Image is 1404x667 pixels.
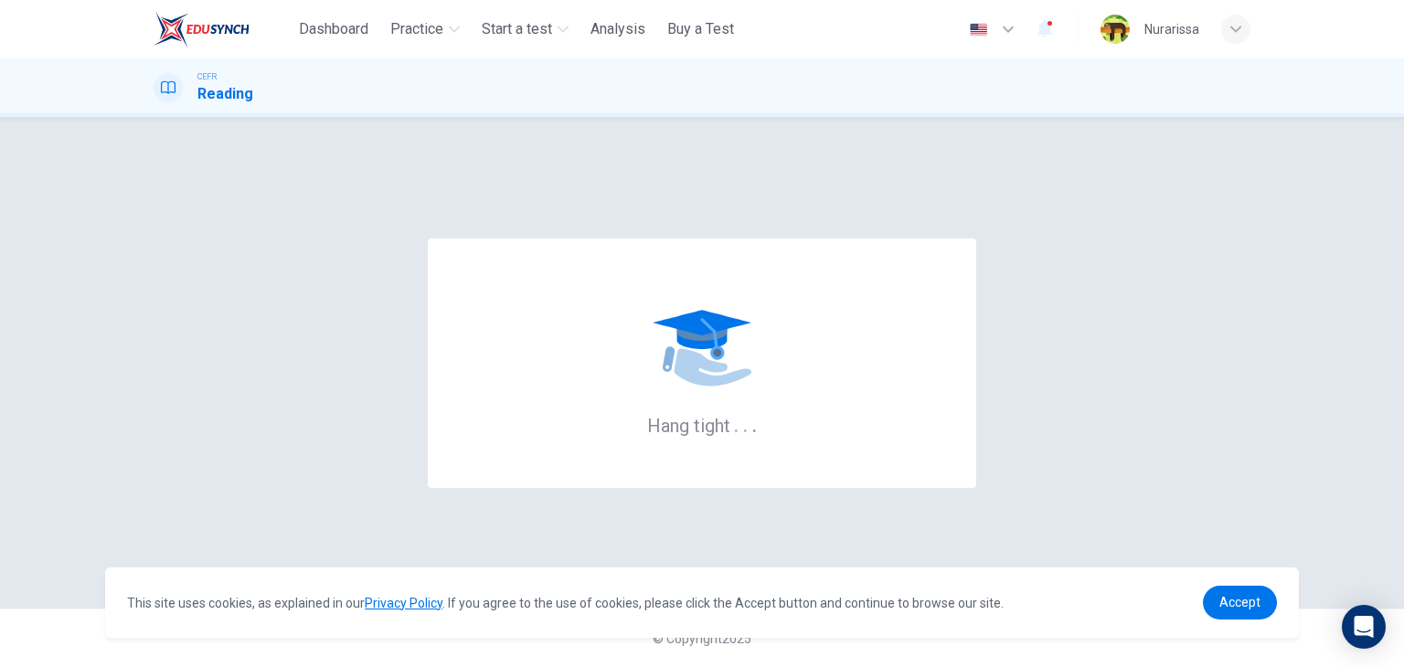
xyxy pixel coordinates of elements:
button: Dashboard [292,13,376,46]
span: Buy a Test [667,18,734,40]
h6: Hang tight [647,413,758,437]
span: Practice [390,18,443,40]
span: Accept [1219,595,1260,609]
div: Nurarissa [1144,18,1199,40]
div: cookieconsent [105,567,1299,638]
span: Dashboard [299,18,368,40]
h6: . [733,408,739,439]
h1: Reading [197,83,253,105]
h6: . [751,408,758,439]
span: CEFR [197,70,217,83]
a: Privacy Policy [365,596,442,610]
a: ELTC logo [154,11,292,48]
a: dismiss cookie message [1203,586,1277,619]
button: Practice [383,13,467,46]
span: This site uses cookies, as explained in our . If you agree to the use of cookies, please click th... [127,596,1004,610]
span: Analysis [590,18,645,40]
button: Analysis [583,13,653,46]
span: © Copyright 2025 [653,631,751,646]
button: Buy a Test [660,13,741,46]
img: ELTC logo [154,11,250,48]
h6: . [742,408,749,439]
div: Open Intercom Messenger [1342,605,1386,649]
img: en [967,23,990,37]
button: Start a test [474,13,576,46]
span: Start a test [482,18,552,40]
img: Profile picture [1101,15,1130,44]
